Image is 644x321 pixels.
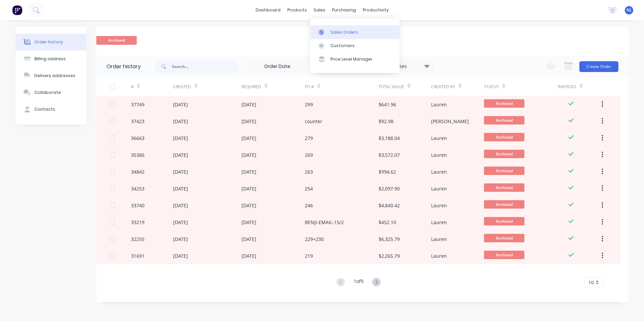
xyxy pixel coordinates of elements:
[484,99,524,108] span: Archived
[310,39,399,52] a: Customers
[431,202,447,209] div: Lauren
[305,185,313,192] div: 254
[15,50,86,67] button: Billing address
[379,118,393,125] div: $92.98
[34,73,75,79] div: Delivery addresses
[377,63,433,70] div: 17 Statuses
[241,236,256,243] div: [DATE]
[379,77,431,96] div: Total Value
[558,84,576,90] div: Invoiced
[241,185,256,192] div: [DATE]
[588,279,594,286] span: 10
[379,252,400,259] div: $2,265.79
[305,101,313,108] div: 299
[15,101,86,118] button: Contacts
[310,5,329,15] div: sales
[431,135,447,142] div: Lauren
[12,5,22,15] img: Factory
[241,135,256,142] div: [DATE]
[305,168,313,175] div: 263
[173,118,188,125] div: [DATE]
[626,7,632,13] span: NL
[241,168,256,175] div: [DATE]
[305,151,313,158] div: 269
[558,77,600,96] div: Invoiced
[173,185,188,192] div: [DATE]
[173,252,188,259] div: [DATE]
[305,219,344,226] div: BENJI-EMAIL-15/2
[241,202,256,209] div: [DATE]
[431,77,484,96] div: Created By
[173,77,241,96] div: Created
[484,150,524,158] span: Archived
[15,34,86,50] button: Order history
[241,77,305,96] div: Required
[431,151,447,158] div: Lauren
[15,84,86,101] button: Collaborate
[484,133,524,141] span: Archived
[431,84,455,90] div: Created By
[131,236,144,243] div: 32255
[379,84,404,90] div: Total Value
[15,67,86,84] button: Delivery addresses
[484,167,524,175] span: Archived
[305,135,313,142] div: 279
[379,236,400,243] div: $6,325.79
[431,185,447,192] div: Lauren
[354,278,363,287] div: 1 of 9
[106,63,141,71] div: Order history
[173,202,188,209] div: [DATE]
[305,236,324,243] div: 229+230
[305,252,313,259] div: 219
[131,202,144,209] div: 33740
[34,56,66,62] div: Billing address
[484,116,524,124] span: Archived
[431,168,447,175] div: Lauren
[173,236,188,243] div: [DATE]
[131,185,144,192] div: 34253
[379,168,396,175] div: $994.62
[131,252,144,259] div: 31691
[131,84,134,90] div: #
[379,151,400,158] div: $3,572.07
[34,90,61,96] div: Collaborate
[131,135,144,142] div: 36663
[241,101,256,108] div: [DATE]
[241,118,256,125] div: [DATE]
[241,252,256,259] div: [DATE]
[431,101,447,108] div: Lauren
[330,43,355,49] div: Customers
[484,77,558,96] div: Status
[431,219,447,226] div: Lauren
[330,56,373,62] div: Price Level Manager
[305,118,322,125] div: counter
[305,202,313,209] div: 246
[305,84,314,90] div: PO #
[310,52,399,66] a: Price Level Manager
[173,219,188,226] div: [DATE]
[241,151,256,158] div: [DATE]
[241,84,261,90] div: Required
[249,62,305,72] input: Order Date
[131,151,144,158] div: 35386
[173,84,191,90] div: Created
[431,118,469,125] div: [PERSON_NAME]
[173,168,188,175] div: [DATE]
[284,5,310,15] div: products
[379,219,396,226] div: $452.10
[96,36,137,44] span: Archived
[131,101,144,108] div: 37749
[431,236,447,243] div: Lauren
[131,168,144,175] div: 34842
[484,251,524,259] span: Archived
[329,5,359,15] div: purchasing
[305,77,379,96] div: PO #
[379,135,400,142] div: $3,188.04
[484,183,524,192] span: Archived
[131,219,144,226] div: 33219
[241,219,256,226] div: [DATE]
[34,39,63,45] div: Order history
[359,5,392,15] div: productivity
[310,25,399,39] a: Sales Orders
[484,217,524,225] span: Archived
